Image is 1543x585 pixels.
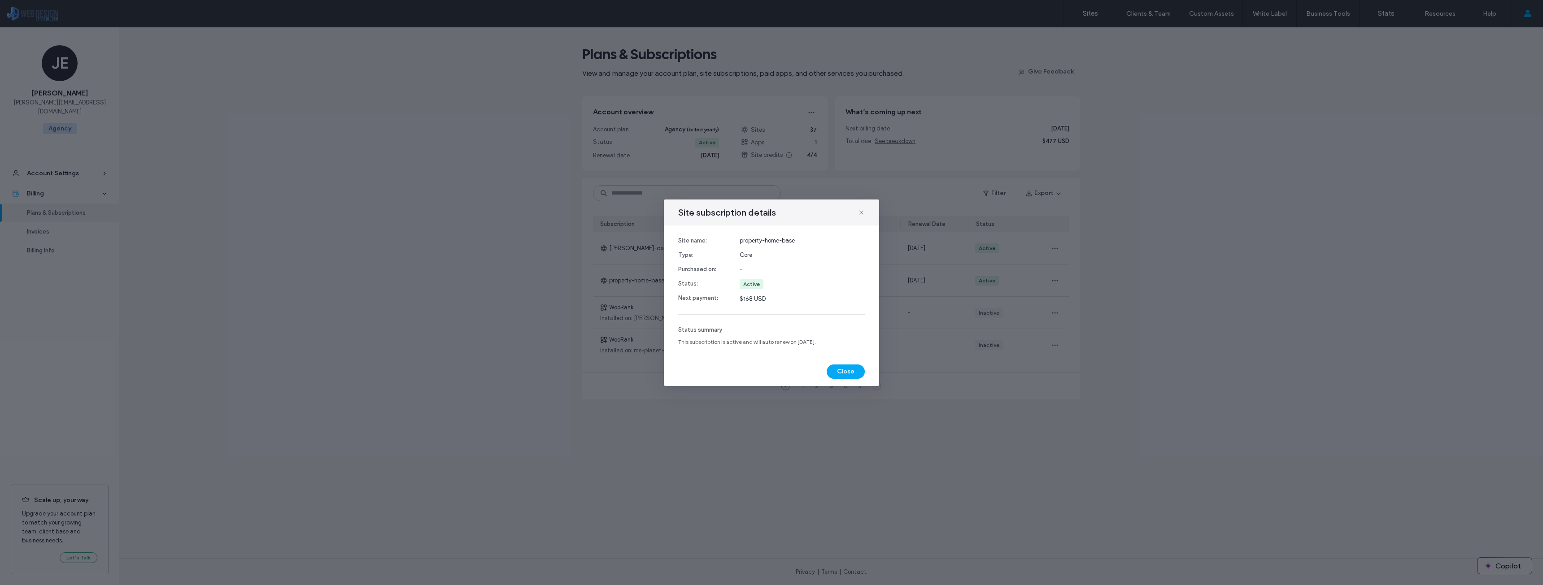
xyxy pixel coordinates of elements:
[20,6,39,14] span: Help
[740,236,865,245] span: property-home-base
[678,294,718,303] span: Next payment:
[740,265,865,274] span: -
[678,325,865,334] span: Status summary
[678,207,776,218] span: Site subscription details
[678,265,718,274] span: Purchased on:
[678,279,718,288] span: Status:
[678,251,718,260] span: Type:
[743,280,760,288] div: Active
[740,251,865,260] span: Core
[678,338,865,346] span: This subscription is active and will auto renew on [DATE].
[678,236,718,245] span: Site name:
[827,364,865,379] button: Close
[740,295,865,303] span: $168 USD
